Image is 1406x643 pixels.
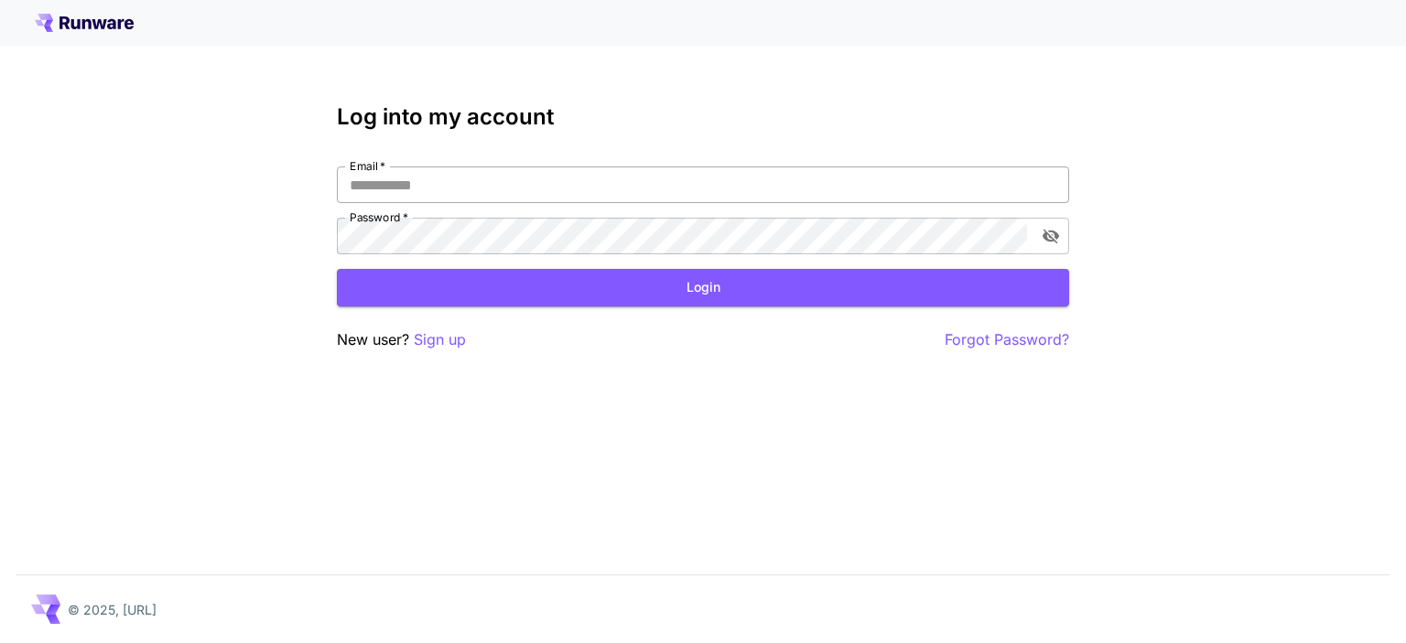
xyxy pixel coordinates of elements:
[337,328,466,351] p: New user?
[414,328,466,351] button: Sign up
[68,600,157,619] p: © 2025, [URL]
[945,328,1069,351] button: Forgot Password?
[337,269,1069,306] button: Login
[1034,220,1067,252] button: toggle password visibility
[337,104,1069,130] h3: Log into my account
[350,158,385,174] label: Email
[350,209,408,225] label: Password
